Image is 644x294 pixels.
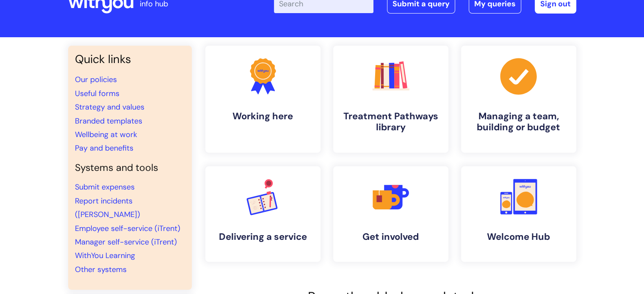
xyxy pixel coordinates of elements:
h3: Quick links [75,52,185,66]
a: Managing a team, building or budget [461,46,576,153]
a: Other systems [75,264,127,275]
a: Strategy and values [75,102,144,112]
h4: Delivering a service [212,231,314,242]
a: Get involved [333,166,448,262]
a: Wellbeing at work [75,129,137,140]
a: Employee self-service (iTrent) [75,223,180,234]
a: Pay and benefits [75,143,133,153]
h4: Managing a team, building or budget [468,111,569,133]
a: Working here [205,46,321,153]
a: Branded templates [75,116,142,126]
a: Useful forms [75,88,119,99]
a: Report incidents ([PERSON_NAME]) [75,196,140,220]
h4: Working here [212,111,314,122]
h4: Get involved [340,231,442,242]
a: Our policies [75,74,117,85]
h4: Systems and tools [75,162,185,174]
h4: Welcome Hub [468,231,569,242]
a: Manager self-service (iTrent) [75,237,177,247]
a: Delivering a service [205,166,321,262]
a: Welcome Hub [461,166,576,262]
a: Treatment Pathways library [333,46,448,153]
a: WithYou Learning [75,250,135,261]
a: Submit expenses [75,182,135,192]
h4: Treatment Pathways library [340,111,442,133]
